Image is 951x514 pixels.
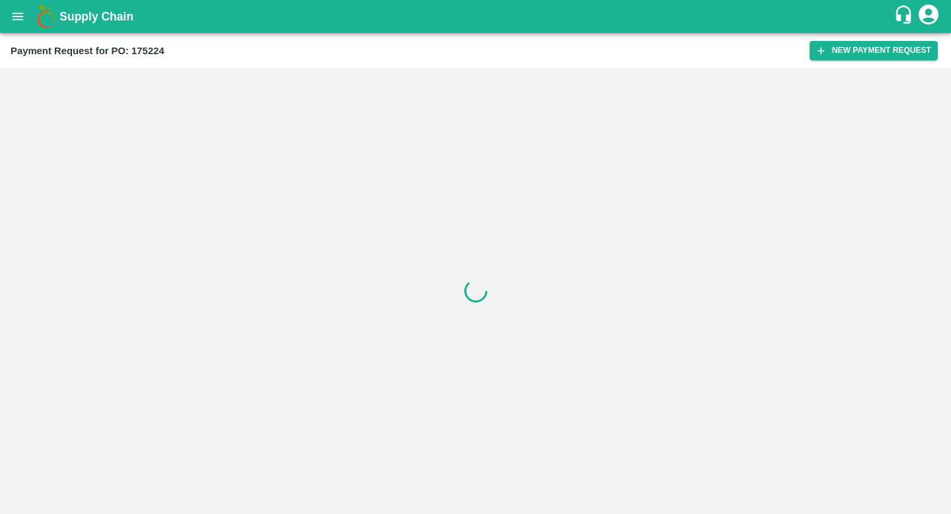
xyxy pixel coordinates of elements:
a: Supply Chain [59,7,894,26]
img: logo [33,3,59,30]
div: customer-support [894,5,917,28]
b: Supply Chain [59,10,133,23]
button: open drawer [3,1,33,32]
div: account of current user [917,3,940,30]
b: Payment Request for PO: 175224 [11,46,164,56]
button: New Payment Request [810,41,938,60]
